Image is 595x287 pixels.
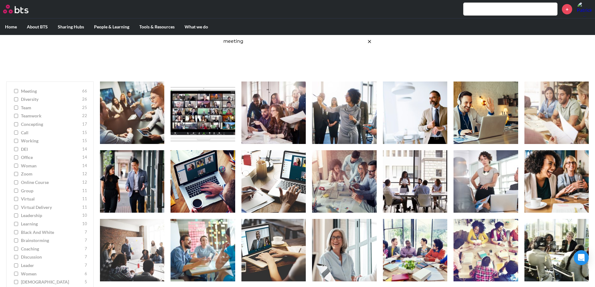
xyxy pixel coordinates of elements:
[82,96,87,102] span: 26
[82,113,87,119] span: 22
[89,19,134,35] label: People & Learning
[82,171,87,177] span: 12
[21,212,81,219] span: leadership
[82,154,87,161] span: 14
[21,237,83,244] span: brainstorming
[14,263,18,268] input: leader 7
[82,212,87,219] span: 10
[21,146,81,152] span: DEI
[82,146,87,152] span: 14
[562,4,572,14] a: +
[14,89,18,93] input: meeting 66
[21,121,81,127] span: concepting
[85,237,87,244] span: 7
[21,130,81,136] span: call
[85,279,87,285] span: 5
[14,213,18,218] input: leadership 10
[21,196,81,202] span: virtual
[21,279,83,285] span: [DEMOGRAPHIC_DATA]
[14,97,18,101] input: diversity 26
[363,33,376,50] button: Clear the search query.
[3,5,28,13] img: BTS Logo
[21,188,81,194] span: group
[14,238,18,243] input: brainstorming 7
[85,229,87,235] span: 7
[21,96,81,102] span: diversity
[14,205,18,210] input: virtual delivery 11
[21,138,81,144] span: working
[261,56,334,62] a: Ask a Question/Provide Feedback
[85,254,87,260] span: 7
[14,139,18,143] input: working 15
[14,180,18,185] input: online course 12
[14,222,18,226] input: learning 10
[82,130,87,136] span: 15
[180,19,213,35] label: What we do
[85,262,87,269] span: 7
[574,250,589,265] div: Open Intercom Messenger
[53,19,89,35] label: Sharing Hubs
[14,247,18,251] input: coaching 7
[82,204,87,210] span: 11
[21,163,81,169] span: woman
[21,204,81,210] span: virtual delivery
[3,5,40,13] a: Go home
[14,131,18,135] input: call 15
[21,229,83,235] span: Black and White
[14,280,18,284] input: [DEMOGRAPHIC_DATA] 5
[14,147,18,151] input: DEI 14
[14,155,18,160] input: office 14
[14,122,18,126] input: concepting 17
[21,88,81,94] span: meeting
[14,272,18,276] input: women 6
[85,246,87,252] span: 7
[82,188,87,194] span: 11
[14,230,18,235] input: Black and White 7
[82,121,87,127] span: 17
[14,172,18,176] input: Zoom 12
[21,105,81,111] span: team
[134,19,180,35] label: Tools & Resources
[21,154,81,161] span: office
[82,105,87,111] span: 25
[14,255,18,259] input: discussion 7
[21,171,81,177] span: Zoom
[82,221,87,227] span: 10
[22,19,53,35] label: About BTS
[85,271,87,277] span: 6
[21,113,81,119] span: teamwork
[577,2,592,17] img: Patrick Kammerer
[14,189,18,193] input: group 11
[82,196,87,202] span: 11
[21,246,83,252] span: coaching
[82,138,87,144] span: 15
[14,197,18,201] input: virtual 11
[21,271,83,277] span: women
[82,88,87,94] span: 66
[21,254,83,260] span: discussion
[82,163,87,169] span: 14
[220,33,376,50] input: Search here…
[14,164,18,168] input: woman 14
[21,179,81,186] span: online course
[21,221,81,227] span: learning
[14,106,18,110] input: team 25
[14,114,18,118] input: teamwork 22
[577,2,592,17] a: Profile
[21,262,83,269] span: leader
[82,179,87,186] span: 12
